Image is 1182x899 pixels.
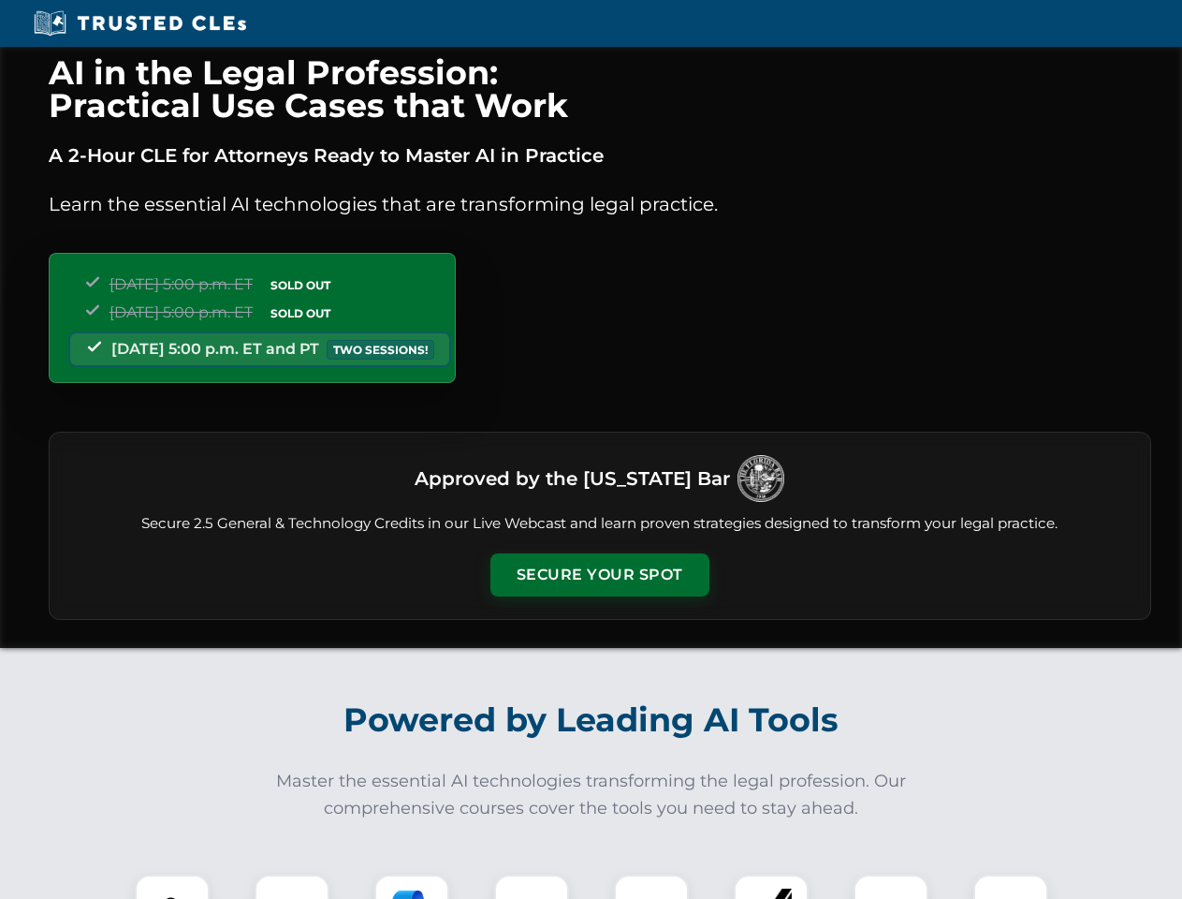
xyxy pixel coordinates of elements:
p: A 2-Hour CLE for Attorneys Ready to Master AI in Practice [49,140,1151,170]
span: SOLD OUT [264,275,337,295]
p: Learn the essential AI technologies that are transforming legal practice. [49,189,1151,219]
span: [DATE] 5:00 p.m. ET [109,303,253,321]
span: SOLD OUT [264,303,337,323]
h3: Approved by the [US_STATE] Bar [415,462,730,495]
button: Secure Your Spot [490,553,709,597]
h2: Powered by Leading AI Tools [73,687,1110,753]
img: Trusted CLEs [28,9,252,37]
h1: AI in the Legal Profession: Practical Use Cases that Work [49,56,1151,122]
p: Master the essential AI technologies transforming the legal profession. Our comprehensive courses... [264,768,919,822]
span: [DATE] 5:00 p.m. ET [109,275,253,293]
img: Logo [737,455,784,502]
p: Secure 2.5 General & Technology Credits in our Live Webcast and learn proven strategies designed ... [72,513,1128,535]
